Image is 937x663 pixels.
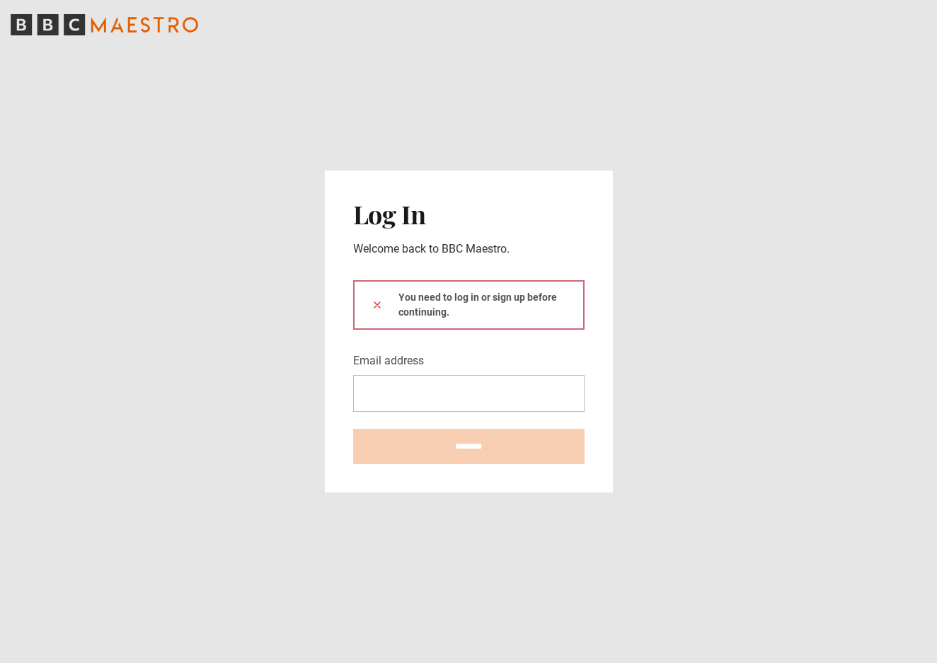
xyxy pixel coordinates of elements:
[11,14,198,35] svg: BBC Maestro
[353,352,424,369] label: Email address
[353,199,585,229] h2: Log In
[353,241,585,258] p: Welcome back to BBC Maestro.
[353,280,585,330] div: You need to log in or sign up before continuing.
